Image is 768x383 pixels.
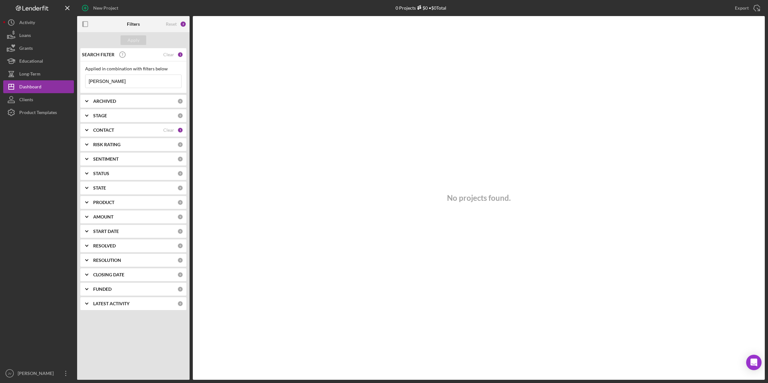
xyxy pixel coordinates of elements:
div: 1 [177,127,183,133]
div: Educational [19,55,43,69]
div: Reset [166,22,177,27]
div: 0 [177,113,183,119]
div: [PERSON_NAME] [16,367,58,381]
div: Long-Term [19,67,40,82]
div: Grants [19,42,33,56]
div: Export [735,2,749,14]
div: 0 [177,156,183,162]
button: Long-Term [3,67,74,80]
b: ARCHIVED [93,99,116,104]
div: Open Intercom Messenger [746,355,762,370]
button: Export [728,2,765,14]
b: SEARCH FILTER [82,52,114,57]
button: Grants [3,42,74,55]
div: Clients [19,93,33,108]
button: Loans [3,29,74,42]
div: 0 [177,301,183,307]
button: Apply [121,35,146,45]
button: Clients [3,93,74,106]
div: 0 [177,257,183,263]
b: STATE [93,185,106,191]
button: Dashboard [3,80,74,93]
div: 0 [177,214,183,220]
div: 0 [177,142,183,147]
div: 0 [177,98,183,104]
div: Loans [19,29,31,43]
button: Product Templates [3,106,74,119]
div: Clear [163,128,174,133]
div: 0 [177,228,183,234]
b: RESOLVED [93,243,116,248]
b: CLOSING DATE [93,272,124,277]
div: 0 [177,200,183,205]
div: New Project [93,2,118,14]
div: 1 [177,52,183,58]
div: Apply [128,35,139,45]
div: Activity [19,16,35,31]
b: AMOUNT [93,214,113,219]
div: $0 [416,5,428,11]
div: Dashboard [19,80,41,95]
b: SENTIMENT [93,156,119,162]
b: RISK RATING [93,142,121,147]
button: JV[PERSON_NAME] [3,367,74,380]
b: LATEST ACTIVITY [93,301,129,306]
h3: No projects found. [447,193,511,202]
b: PRODUCT [93,200,114,205]
div: 0 [177,243,183,249]
b: CONTACT [93,128,114,133]
div: Clear [163,52,174,57]
div: 0 [177,272,183,278]
button: Educational [3,55,74,67]
text: JV [8,372,12,375]
div: Product Templates [19,106,57,120]
b: STATUS [93,171,109,176]
div: 2 [180,21,186,27]
b: RESOLUTION [93,258,121,263]
b: Filters [127,22,140,27]
button: New Project [77,2,125,14]
div: Applied in combination with filters below [85,66,182,71]
div: 0 [177,286,183,292]
div: 0 [177,185,183,191]
b: FUNDED [93,287,112,292]
b: STAGE [93,113,107,118]
div: 0 Projects • $0 Total [396,5,446,11]
button: Activity [3,16,74,29]
div: 0 [177,171,183,176]
b: START DATE [93,229,119,234]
